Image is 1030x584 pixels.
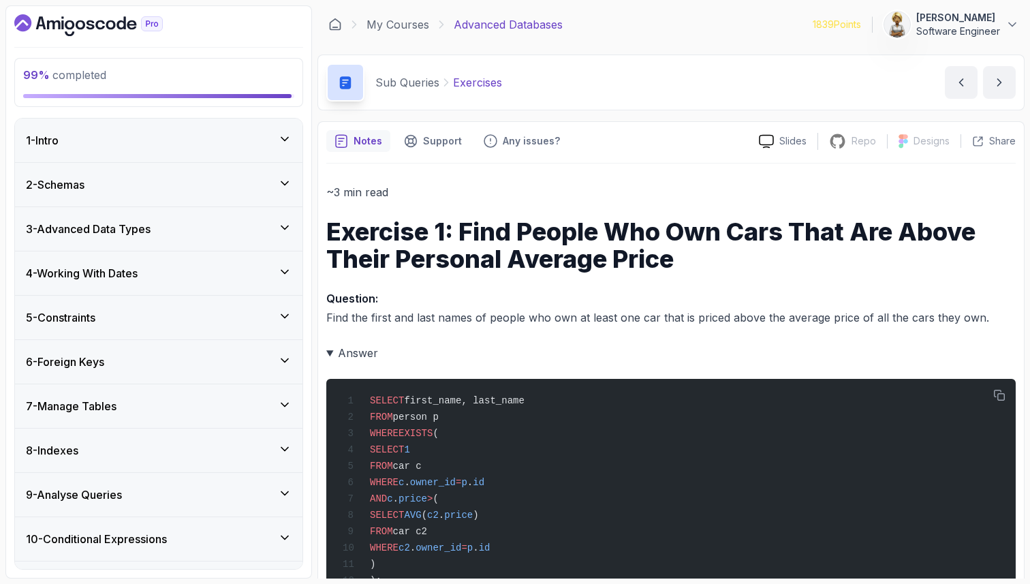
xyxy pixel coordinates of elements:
span: EXISTS [399,428,433,439]
button: 8-Indexes [15,429,302,472]
a: My Courses [366,16,429,33]
span: completed [23,68,106,82]
span: WHERE [370,477,399,488]
h3: 8 - Indexes [26,442,78,459]
h3: 5 - Constraints [26,309,95,326]
summary: Answer [326,343,1016,363]
span: AND [370,493,387,504]
span: c2 [399,542,410,553]
span: car c2 [393,526,427,537]
p: Support [423,134,462,148]
span: c2 [427,510,439,521]
p: [PERSON_NAME] [916,11,1000,25]
strong: Question: [326,292,378,305]
span: p [467,542,473,553]
span: WHERE [370,428,399,439]
button: 1-Intro [15,119,302,162]
p: Find the first and last names of people who own at least one car that is priced above the average... [326,289,1016,327]
span: SELECT [370,510,404,521]
button: 10-Conditional Expressions [15,517,302,561]
img: user profile image [884,12,910,37]
h3: 1 - Intro [26,132,59,149]
button: next content [983,66,1016,99]
span: owner_id [416,542,461,553]
h3: 4 - Working With Dates [26,265,138,281]
p: ~3 min read [326,183,1016,202]
span: . [473,542,478,553]
h3: 3 - Advanced Data Types [26,221,151,237]
span: ( [422,510,427,521]
h1: Exercise 1: Find People Who Own Cars That Are Above Their Personal Average Price [326,218,1016,273]
button: Support button [396,130,470,152]
button: 6-Foreign Keys [15,340,302,384]
p: Sub Queries [375,74,439,91]
span: id [473,477,484,488]
p: Slides [779,134,807,148]
h3: 6 - Foreign Keys [26,354,104,370]
p: Any issues? [503,134,560,148]
span: SELECT [370,395,404,406]
button: Share [961,134,1016,148]
span: ) [473,510,478,521]
h3: 10 - Conditional Expressions [26,531,167,547]
p: Notes [354,134,382,148]
p: 1839 Points [813,18,861,31]
button: 5-Constraints [15,296,302,339]
span: ( [433,493,438,504]
span: person p [393,412,439,422]
button: 3-Advanced Data Types [15,207,302,251]
button: notes button [326,130,390,152]
p: Share [989,134,1016,148]
p: Software Engineer [916,25,1000,38]
a: Dashboard [14,14,194,36]
button: 4-Working With Dates [15,251,302,295]
span: c [399,477,404,488]
p: Advanced Databases [454,16,563,33]
span: FROM [370,461,393,472]
a: Dashboard [328,18,342,31]
span: c [387,493,392,504]
span: . [393,493,399,504]
p: Designs [914,134,950,148]
span: price [399,493,427,504]
h3: 7 - Manage Tables [26,398,116,414]
span: p [461,477,467,488]
span: . [439,510,444,521]
span: > [427,493,433,504]
button: 9-Analyse Queries [15,473,302,517]
span: first_name, last_name [404,395,524,406]
span: AVG [404,510,421,521]
span: WHERE [370,542,399,553]
span: = [461,542,467,553]
span: owner_id [410,477,456,488]
span: ) [370,559,375,570]
span: FROM [370,412,393,422]
span: price [444,510,473,521]
h3: 2 - Schemas [26,176,84,193]
span: car c [393,461,422,472]
span: SELECT [370,444,404,455]
button: 2-Schemas [15,163,302,206]
button: user profile image[PERSON_NAME]Software Engineer [884,11,1019,38]
p: Exercises [453,74,502,91]
span: ( [433,428,438,439]
button: previous content [945,66,978,99]
span: . [467,477,473,488]
span: id [479,542,490,553]
span: . [404,477,409,488]
span: 99 % [23,68,50,82]
button: 7-Manage Tables [15,384,302,428]
p: Repo [852,134,876,148]
span: = [456,477,461,488]
span: FROM [370,526,393,537]
span: . [410,542,416,553]
button: Feedback button [475,130,568,152]
h3: 9 - Analyse Queries [26,487,122,503]
a: Slides [748,134,817,149]
span: 1 [404,444,409,455]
